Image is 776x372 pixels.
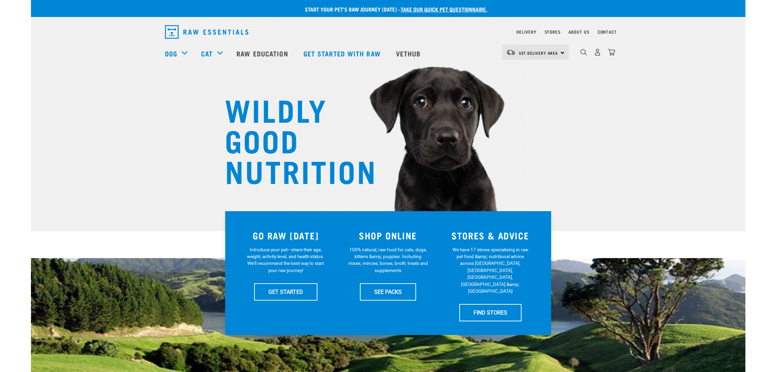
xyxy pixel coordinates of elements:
[36,5,750,13] p: Start your pet’s raw journey [DATE] –
[516,31,536,33] a: Delivery
[580,49,587,55] img: home-icon-1@2x.png
[165,48,177,58] a: Dog
[254,283,317,300] a: GET STARTED
[598,31,617,33] a: Contact
[608,49,615,56] img: home-icon@2x.png
[568,31,589,33] a: About Us
[246,246,326,274] p: Introduce your pet—share their age, weight, activity level, and health status. We'll recommend th...
[594,49,601,56] img: user.png
[297,40,389,67] a: Get started with Raw
[165,25,248,39] img: Raw Essentials Logo
[31,40,745,67] nav: dropdown navigation
[201,48,213,58] a: Cat
[389,40,429,67] a: Vethub
[239,230,333,241] h3: GO RAW [DATE]
[401,7,487,11] a: take our quick pet questionnaire.
[341,230,435,241] h3: SHOP ONLINE
[545,31,561,33] a: Stores
[459,304,522,321] a: FIND STORES
[230,40,296,67] a: Raw Education
[450,246,530,295] p: We have 17 stores specialising in raw pet food &amp; nutritional advice across [GEOGRAPHIC_DATA],...
[225,94,361,185] h1: WILDLY GOOD NUTRITION
[160,22,617,41] nav: dropdown navigation
[443,230,538,241] h3: STORES & ADVICE
[348,246,428,274] p: 100% natural, raw food for cats, dogs, kittens &amp; puppies. Including mixes, minces, bones, bro...
[360,283,416,300] a: SEE PACKS
[519,52,558,54] span: Set Delivery Area
[506,49,515,55] img: van-moving.png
